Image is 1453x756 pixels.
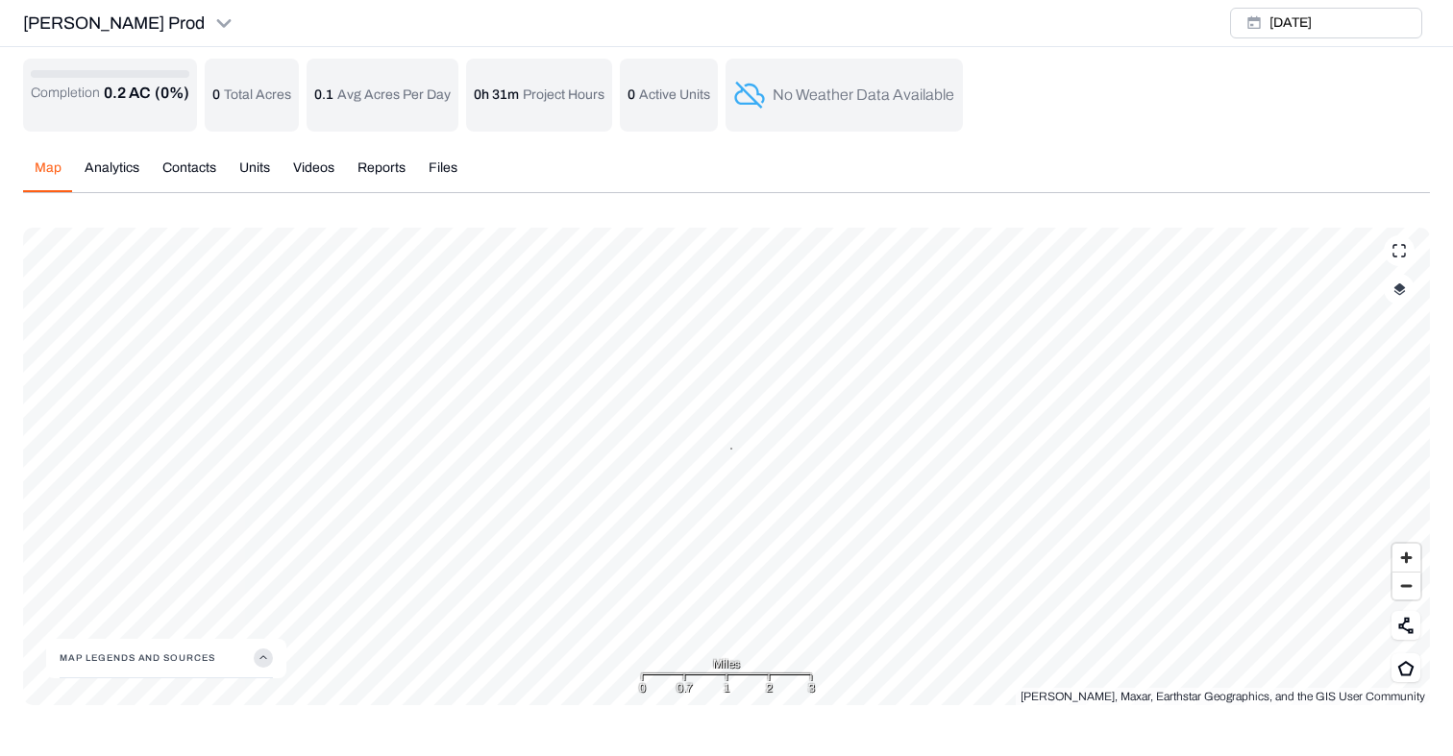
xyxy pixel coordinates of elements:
p: (0%) [155,82,189,105]
div: [PERSON_NAME], Maxar, Earthstar Geographics, and the GIS User Community [1016,688,1430,705]
button: Videos [282,159,346,192]
button: Files [417,159,469,192]
button: Reports [346,159,417,192]
p: 0.2 AC [104,82,151,105]
button: Zoom out [1392,572,1420,599]
button: Analytics [73,159,151,192]
button: [DATE] [1230,8,1422,38]
p: Project Hours [523,85,604,105]
div: 3 [808,678,815,697]
button: 0.2 AC(0%) [104,82,189,105]
p: Total Acres [224,85,291,105]
p: 0.1 [314,85,333,105]
button: 3 [730,448,732,450]
p: Completion [31,84,100,103]
p: Avg Acres Per Day [337,85,451,105]
p: 0h 31m [474,85,519,105]
canvas: Map [23,228,1430,705]
p: Active Units [639,85,710,105]
button: Map [23,159,73,192]
div: 0.7 [677,678,693,697]
div: 1 [724,678,729,697]
p: 0 [628,85,635,105]
button: Contacts [151,159,228,192]
p: No Weather Data Available [773,84,954,107]
button: Map Legends And Sources [60,639,273,677]
div: 0 [639,678,646,697]
span: Miles [713,654,740,673]
button: Zoom in [1392,544,1420,572]
div: 2 [766,678,773,697]
img: layerIcon [1393,282,1406,296]
p: [PERSON_NAME] Prod [23,10,205,37]
p: 0 [212,85,220,105]
button: Units [228,159,282,192]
